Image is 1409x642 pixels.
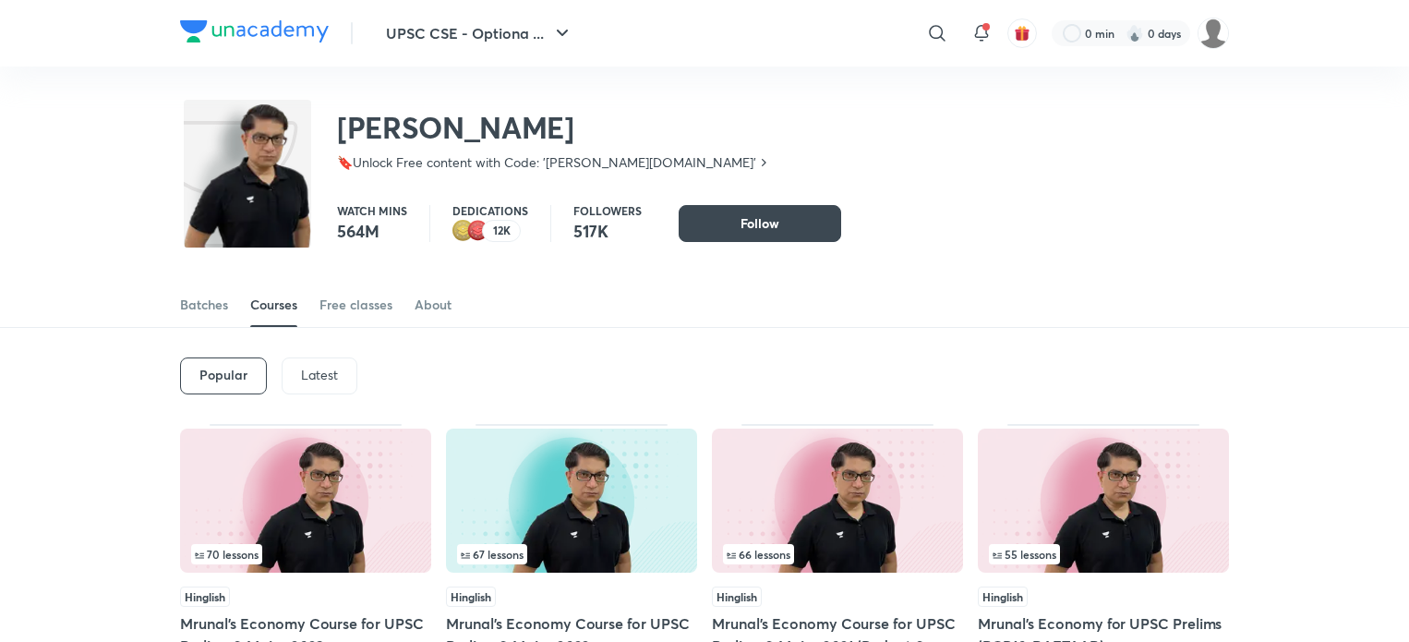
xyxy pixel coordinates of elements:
img: avatar [1014,25,1030,42]
div: infosection [989,544,1218,564]
div: infosection [457,544,686,564]
img: class [184,103,311,277]
div: infosection [191,544,420,564]
p: Followers [573,205,642,216]
div: About [415,296,452,314]
div: infocontainer [457,544,686,564]
div: infocontainer [989,544,1218,564]
p: 517K [573,220,642,242]
img: Company Logo [180,20,329,42]
a: Free classes [319,283,392,327]
div: left [457,544,686,564]
img: Thumbnail [180,429,431,573]
div: left [723,544,952,564]
div: infocontainer [191,544,420,564]
span: 66 lessons [727,549,790,560]
div: infocontainer [723,544,952,564]
h2: [PERSON_NAME] [337,109,771,146]
div: Free classes [319,296,392,314]
img: Thumbnail [978,429,1229,573]
div: left [191,544,420,564]
button: avatar [1007,18,1037,48]
p: 🔖Unlock Free content with Code: '[PERSON_NAME][DOMAIN_NAME]' [337,153,756,172]
p: Watch mins [337,205,407,216]
span: Hinglish [446,587,496,607]
p: 12K [493,224,511,237]
img: educator badge2 [452,220,475,242]
div: Batches [180,296,228,314]
a: Company Logo [180,20,329,47]
button: UPSC CSE - Optiona ... [375,15,584,52]
button: Follow [679,205,841,242]
img: streak [1126,24,1144,42]
span: 70 lessons [195,549,259,560]
a: About [415,283,452,327]
span: Hinglish [978,587,1028,607]
span: Hinglish [712,587,762,607]
div: left [989,544,1218,564]
a: Batches [180,283,228,327]
span: 55 lessons [993,549,1056,560]
img: Thumbnail [712,429,963,573]
img: educator badge1 [467,220,489,242]
span: Hinglish [180,587,230,607]
p: Latest [301,368,338,382]
span: 67 lessons [461,549,524,560]
div: infosection [723,544,952,564]
img: Thumbnail [446,429,697,573]
p: Dedications [452,205,528,216]
p: 564M [337,220,407,242]
span: Follow [741,214,779,233]
div: Courses [250,296,297,314]
h6: Popular [199,368,247,382]
img: pappu passport [1198,18,1229,49]
a: Courses [250,283,297,327]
